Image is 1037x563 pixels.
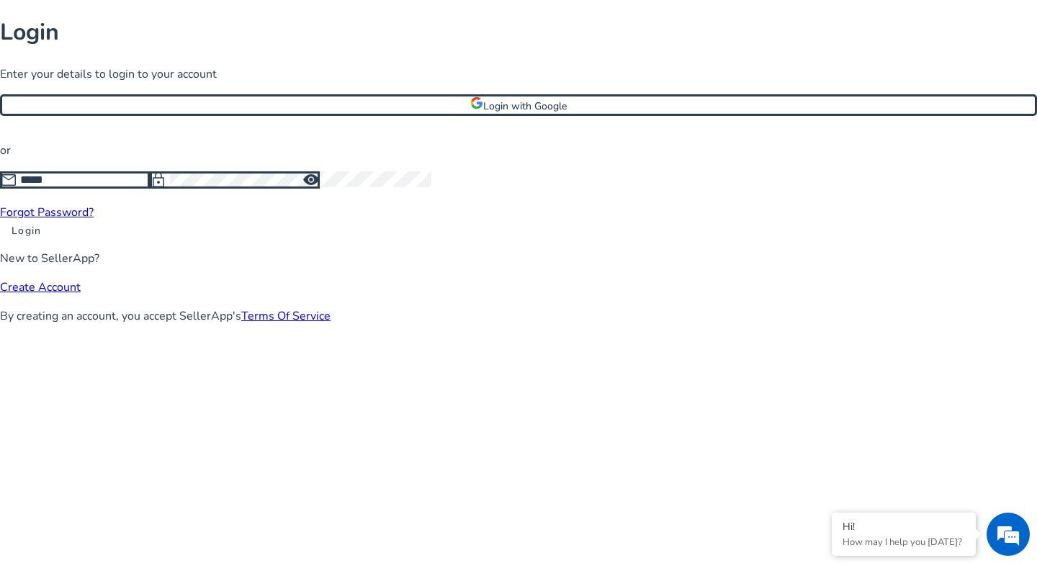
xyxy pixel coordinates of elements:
img: google-logo.svg [470,96,483,109]
span: visibility [302,171,320,189]
span: Login [12,223,41,238]
p: How may I help you today? [843,536,965,549]
div: Hi! [843,520,965,533]
span: Login with Google [483,99,567,113]
span: lock [150,171,167,189]
a: Terms Of Service [241,308,331,324]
